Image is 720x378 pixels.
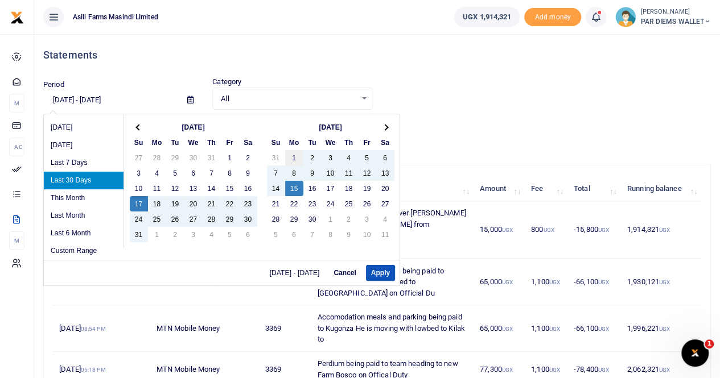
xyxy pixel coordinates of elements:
[148,196,166,211] td: 18
[598,326,609,332] small: UGX
[621,259,701,305] td: 1,930,121
[184,150,203,165] td: 30
[267,181,285,196] td: 14
[502,367,513,373] small: UGX
[221,135,239,150] th: Fr
[358,150,376,165] td: 5
[303,135,322,150] th: Tu
[474,201,525,259] td: 15,000
[474,305,525,352] td: 65,000
[166,211,184,227] td: 26
[285,227,303,242] td: 6
[221,196,239,211] td: 22
[239,211,257,227] td: 30
[239,150,257,165] td: 2
[9,231,24,250] li: M
[184,211,203,227] td: 27
[239,165,257,181] td: 9
[270,269,324,276] span: [DATE] - [DATE]
[148,135,166,150] th: Mo
[221,181,239,196] td: 15
[549,367,559,373] small: UGX
[358,181,376,196] td: 19
[43,79,64,90] label: Period
[267,165,285,181] td: 7
[567,177,621,201] th: Total: activate to sort column ascending
[303,165,322,181] td: 9
[285,196,303,211] td: 22
[474,259,525,305] td: 65,000
[221,150,239,165] td: 1
[376,211,394,227] td: 4
[44,136,124,154] li: [DATE]
[81,326,106,332] small: 08:54 PM
[659,279,670,285] small: UGX
[148,227,166,242] td: 1
[303,181,322,196] td: 16
[681,339,709,367] iframe: Intercom live chat
[340,227,358,242] td: 9
[148,119,239,135] th: [DATE]
[166,150,184,165] td: 29
[358,196,376,211] td: 26
[203,181,221,196] td: 14
[524,12,581,20] a: Add money
[659,326,670,332] small: UGX
[621,201,701,259] td: 1,914,321
[525,177,567,201] th: Fee: activate to sort column ascending
[203,135,221,150] th: Th
[130,165,148,181] td: 3
[130,150,148,165] td: 27
[358,135,376,150] th: Fr
[567,305,621,352] td: -66,100
[303,227,322,242] td: 7
[376,227,394,242] td: 11
[203,165,221,181] td: 7
[640,7,711,17] small: [PERSON_NAME]
[184,165,203,181] td: 6
[543,227,554,233] small: UGX
[322,211,340,227] td: 1
[10,13,24,21] a: logo-small logo-large logo-large
[44,172,124,189] li: Last 30 Days
[322,135,340,150] th: We
[567,201,621,259] td: -15,800
[221,211,239,227] td: 29
[203,196,221,211] td: 21
[322,196,340,211] td: 24
[340,135,358,150] th: Th
[130,227,148,242] td: 31
[524,8,581,27] span: Add money
[203,227,221,242] td: 4
[615,7,711,27] a: profile-user [PERSON_NAME] PAR DIEMS WALLET
[239,227,257,242] td: 6
[81,367,106,373] small: 05:18 PM
[150,305,259,352] td: MTN Mobile Money
[524,8,581,27] li: Toup your wallet
[239,196,257,211] td: 23
[285,135,303,150] th: Mo
[166,181,184,196] td: 12
[221,165,239,181] td: 8
[358,227,376,242] td: 10
[267,150,285,165] td: 31
[502,279,513,285] small: UGX
[166,135,184,150] th: Tu
[322,227,340,242] td: 8
[285,165,303,181] td: 8
[267,135,285,150] th: Su
[502,326,513,332] small: UGX
[549,326,559,332] small: UGX
[203,211,221,227] td: 28
[358,165,376,181] td: 12
[148,181,166,196] td: 11
[358,211,376,227] td: 3
[212,76,241,88] label: Category
[285,150,303,165] td: 1
[130,181,148,196] td: 10
[463,11,511,23] span: UGX 1,914,321
[9,94,24,113] li: M
[502,227,513,233] small: UGX
[340,211,358,227] td: 2
[303,196,322,211] td: 23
